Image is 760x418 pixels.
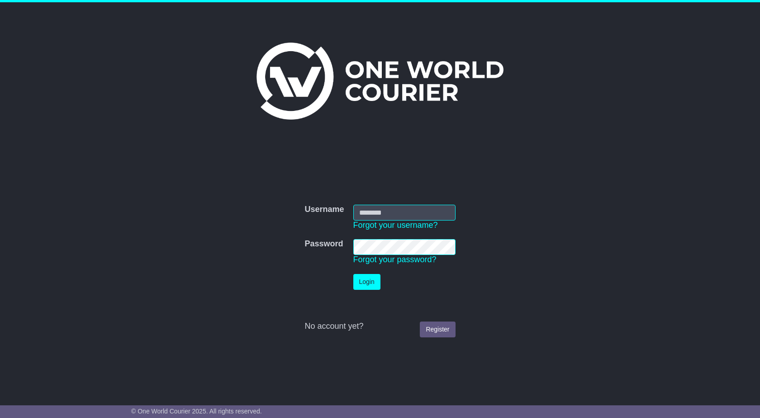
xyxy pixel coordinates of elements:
label: Username [304,205,344,215]
label: Password [304,239,343,249]
a: Forgot your username? [353,221,438,230]
div: No account yet? [304,322,455,332]
span: © One World Courier 2025. All rights reserved. [131,408,262,415]
button: Login [353,274,380,290]
a: Forgot your password? [353,255,437,264]
a: Register [420,322,455,337]
img: One World [256,43,503,120]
